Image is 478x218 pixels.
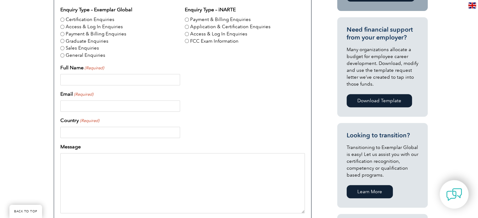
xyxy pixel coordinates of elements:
[60,143,81,151] label: Message
[66,52,105,59] label: General Enquiries
[347,94,412,107] a: Download Template
[66,30,126,38] label: Payment & Billing Enquiries
[190,23,271,30] label: Application & Certification Enquiries
[185,6,236,13] legend: Enquiry Type – iNARTE
[347,144,418,178] p: Transitioning to Exemplar Global is easy! Let us assist you with our certification recognition, c...
[190,38,239,45] label: FCC Exam Information
[468,3,476,8] img: en
[60,90,93,98] label: Email
[190,30,247,38] label: Access & Log In Enquiries
[66,16,114,23] label: Certification Enquiries
[66,23,123,30] label: Access & Log In Enquiries
[60,64,104,72] label: Full Name
[446,187,462,202] img: contact-chat.png
[73,91,93,98] span: (Required)
[60,6,132,13] legend: Enquiry Type – Exemplar Global
[347,26,418,41] h3: Need financial support from your employer?
[79,118,99,124] span: (Required)
[347,46,418,88] p: Many organizations allocate a budget for employee career development. Download, modify and use th...
[66,38,108,45] label: Graduate Enquiries
[66,45,99,52] label: Sales Enquiries
[9,205,42,218] a: BACK TO TOP
[84,65,104,71] span: (Required)
[190,16,251,23] label: Payment & Billing Enquiries
[60,117,99,124] label: Country
[347,131,418,139] h3: Looking to transition?
[347,185,393,198] a: Learn More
